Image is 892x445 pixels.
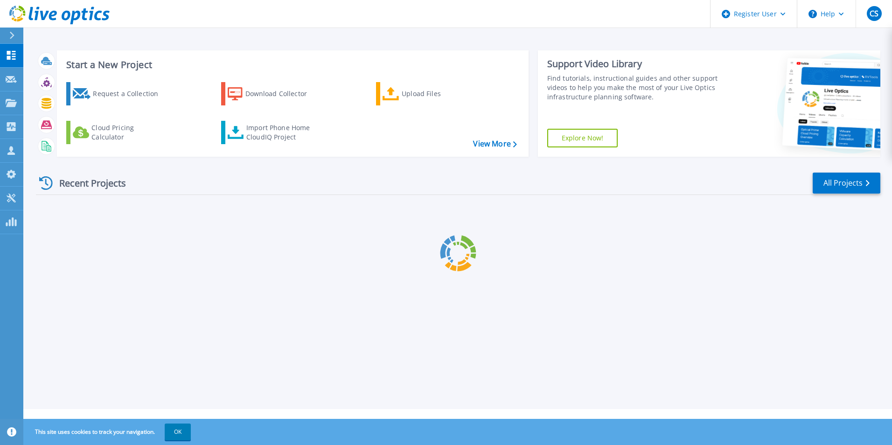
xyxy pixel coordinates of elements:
[93,84,167,103] div: Request a Collection
[245,84,320,103] div: Download Collector
[376,82,480,105] a: Upload Files
[165,424,191,440] button: OK
[402,84,476,103] div: Upload Files
[246,123,319,142] div: Import Phone Home CloudIQ Project
[36,172,139,195] div: Recent Projects
[870,10,878,17] span: CS
[547,58,722,70] div: Support Video Library
[547,74,722,102] div: Find tutorials, instructional guides and other support videos to help you make the most of your L...
[66,60,516,70] h3: Start a New Project
[813,173,880,194] a: All Projects
[91,123,166,142] div: Cloud Pricing Calculator
[473,139,516,148] a: View More
[221,82,325,105] a: Download Collector
[547,129,618,147] a: Explore Now!
[66,82,170,105] a: Request a Collection
[66,121,170,144] a: Cloud Pricing Calculator
[26,424,191,440] span: This site uses cookies to track your navigation.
